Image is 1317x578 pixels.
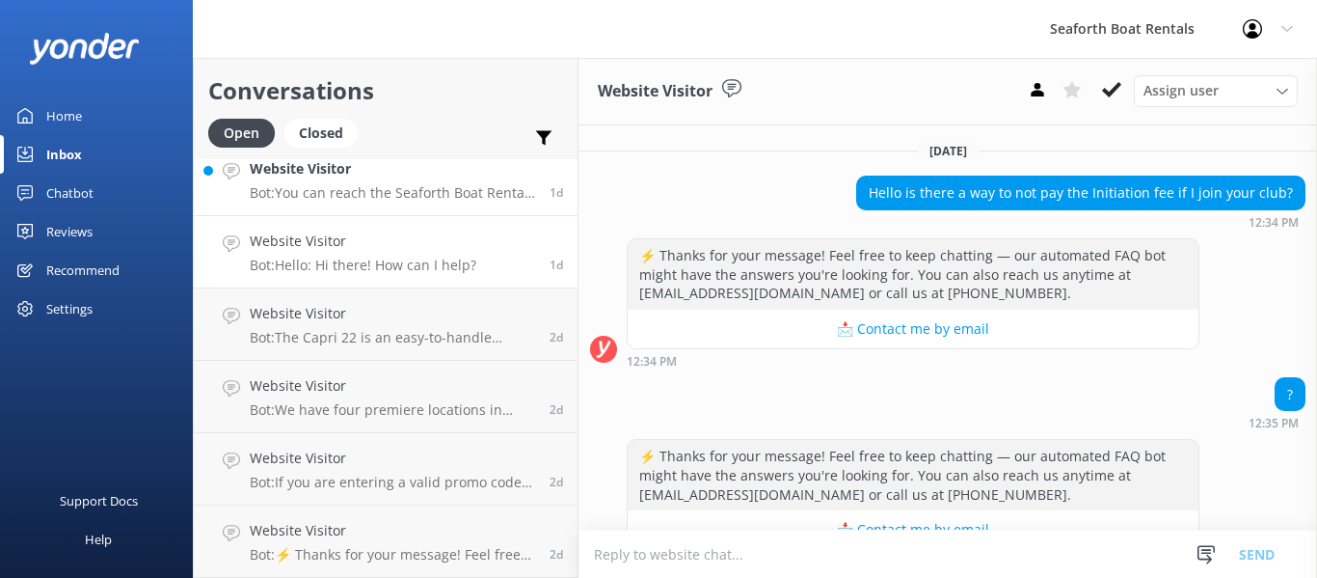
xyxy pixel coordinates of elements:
span: Sep 03 2025 10:39am (UTC -07:00) America/Tijuana [550,329,563,345]
button: 📩 Contact me by email [628,510,1198,549]
p: Bot: ⚡ Thanks for your message! Feel free to keep chatting — our automated FAQ bot might have the... [250,546,535,564]
button: 📩 Contact me by email [628,310,1198,348]
div: Recommend [46,251,120,289]
strong: 12:35 PM [1249,418,1299,429]
p: Bot: We have four premiere locations in [GEOGRAPHIC_DATA]: [GEOGRAPHIC_DATA], [GEOGRAPHIC_DATA], ... [250,401,535,419]
h4: Website Visitor [250,448,535,469]
a: Website VisitorBot:⚡ Thanks for your message! Feel free to keep chatting — our automated FAQ bot ... [194,506,578,578]
h3: Website Visitor [598,79,712,104]
h4: Website Visitor [250,303,535,324]
span: Sep 03 2025 12:35pm (UTC -07:00) America/Tijuana [550,257,563,273]
h4: Website Visitor [250,231,476,252]
h4: Website Visitor [250,375,535,397]
div: Hello is there a way to not pay the Initiation fee if I join your club? [857,177,1304,209]
div: Inbox [46,135,82,174]
span: Assign user [1143,80,1219,101]
span: Sep 03 2025 08:02am (UTC -07:00) America/Tijuana [550,401,563,418]
div: Help [85,520,112,559]
div: Settings [46,289,93,328]
div: ? [1276,378,1304,411]
div: Chatbot [46,174,94,212]
p: Bot: Hello: Hi there! How can I help? [250,257,476,274]
div: Home [46,96,82,135]
img: yonder-white-logo.png [29,33,140,65]
h4: Website Visitor [250,158,535,179]
p: Bot: If you are entering a valid promo code that is not working during check out, please call us ... [250,474,535,491]
strong: 12:34 PM [627,356,677,368]
span: Sep 03 2025 01:30pm (UTC -07:00) America/Tijuana [550,184,563,201]
a: Website VisitorBot:If you are entering a valid promo code that is not working during check out, p... [194,433,578,506]
div: ⚡ Thanks for your message! Feel free to keep chatting — our automated FAQ bot might have the answ... [628,239,1198,310]
span: [DATE] [918,143,979,159]
div: ⚡ Thanks for your message! Feel free to keep chatting — our automated FAQ bot might have the answ... [628,440,1198,510]
a: Website VisitorBot:The Capri 22 is an easy-to-handle sailboat, perfect for exploring [GEOGRAPHIC_... [194,289,578,361]
div: Sep 03 2025 12:34pm (UTC -07:00) America/Tijuana [856,215,1305,229]
div: Reviews [46,212,93,251]
span: Sep 02 2025 09:08pm (UTC -07:00) America/Tijuana [550,546,563,563]
a: Website VisitorBot:You can reach the Seaforth Boat Rental team at [PHONE_NUMBER] or by emailing [... [194,144,578,216]
div: Sep 03 2025 12:34pm (UTC -07:00) America/Tijuana [627,354,1199,368]
strong: 12:34 PM [1249,217,1299,229]
h2: Conversations [208,72,563,109]
p: Bot: You can reach the Seaforth Boat Rental team at [PHONE_NUMBER] or by emailing [EMAIL_ADDRESS]... [250,184,535,202]
span: Sep 02 2025 10:16pm (UTC -07:00) America/Tijuana [550,474,563,490]
div: Support Docs [60,482,138,520]
a: Website VisitorBot:Hello: Hi there! How can I help?1d [194,216,578,289]
p: Bot: The Capri 22 is an easy-to-handle sailboat, perfect for exploring [GEOGRAPHIC_DATA]'s bays. ... [250,329,535,346]
div: Assign User [1134,75,1298,106]
div: Sep 03 2025 12:35pm (UTC -07:00) America/Tijuana [1249,416,1305,429]
a: Open [208,122,284,143]
a: Closed [284,122,367,143]
a: Website VisitorBot:We have four premiere locations in [GEOGRAPHIC_DATA]: [GEOGRAPHIC_DATA], [GEOG... [194,361,578,433]
h4: Website Visitor [250,520,535,541]
div: Open [208,119,275,148]
div: Closed [284,119,358,148]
